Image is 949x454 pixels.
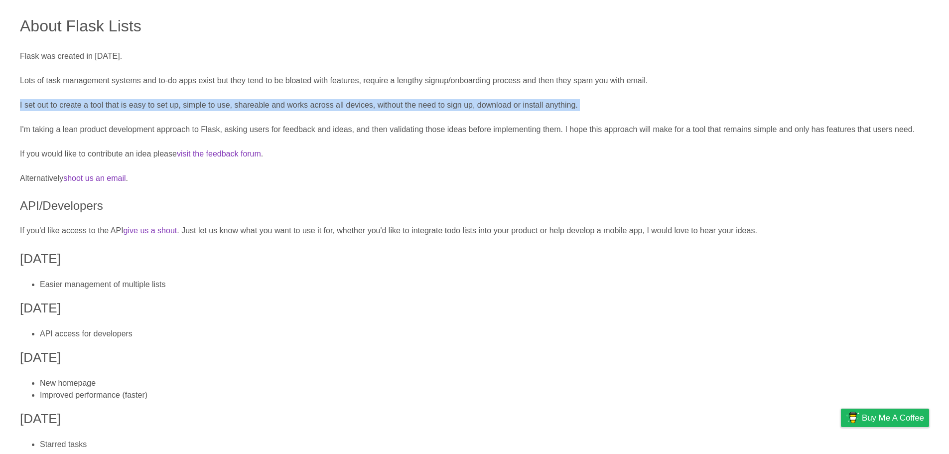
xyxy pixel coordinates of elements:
[40,377,929,389] li: New homepage
[20,249,929,269] h3: [DATE]
[40,389,929,401] li: Improved performance (faster)
[20,14,929,38] h1: About Flask Lists
[20,225,929,237] p: If you'd like access to the API . Just let us know what you want to use it for, whether you'd lik...
[20,348,929,367] h3: [DATE]
[20,124,929,136] p: I'm taking a lean product development approach to Flask, asking users for feedback and ideas, and...
[862,409,924,427] span: Buy me a coffee
[20,172,929,184] p: Alternatively .
[63,174,126,182] a: shoot us an email
[20,75,929,87] p: Lots of task management systems and to-do apps exist but they tend to be bloated with features, r...
[40,328,929,340] li: API access for developers
[124,226,177,235] a: give us a shout
[841,409,929,427] a: Buy me a coffee
[20,197,929,215] h2: API/Developers
[20,50,929,62] p: Flask was created in [DATE].
[20,99,929,111] p: I set out to create a tool that is easy to set up, simple to use, shareable and works across all ...
[40,439,929,451] li: Starred tasks
[40,279,929,291] li: Easier management of multiple lists
[20,299,929,318] h3: [DATE]
[846,409,859,426] img: Buy me a coffee
[20,148,929,160] p: If you would like to contribute an idea please .
[177,150,261,158] a: visit the feedback forum
[20,409,929,429] h3: [DATE]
